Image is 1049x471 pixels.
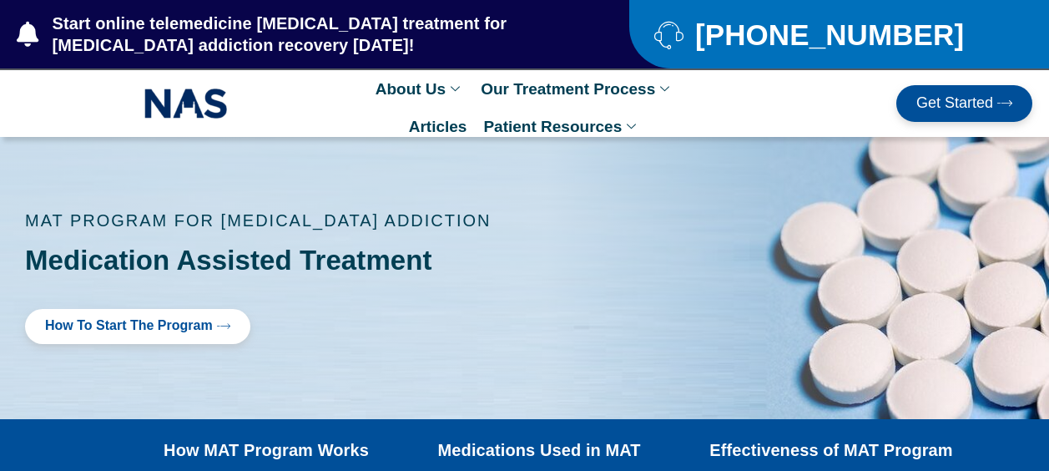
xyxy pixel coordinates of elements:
[438,440,641,460] a: Medications Used in MAT
[164,440,369,460] a: How MAT Program Works
[916,95,993,112] span: Get Started
[48,13,563,56] span: Start online telemedicine [MEDICAL_DATA] treatment for [MEDICAL_DATA] addiction recovery [DATE]!
[472,70,682,108] a: Our Treatment Process
[654,20,1007,49] a: [PHONE_NUMBER]
[401,108,476,145] a: Articles
[25,212,666,229] p: MAT Program for [MEDICAL_DATA] addiction
[367,70,472,108] a: About Us
[25,309,250,344] a: How to Start the program
[25,246,666,276] h1: Medication Assisted Treatment
[45,319,213,334] span: How to Start the program
[17,13,562,56] a: Start online telemedicine [MEDICAL_DATA] treatment for [MEDICAL_DATA] addiction recovery [DATE]!
[709,440,952,460] a: Effectiveness of MAT Program
[144,84,228,123] img: NAS_email_signature-removebg-preview.png
[475,108,648,145] a: Patient Resources
[691,24,964,45] span: [PHONE_NUMBER]
[896,85,1032,122] a: Get Started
